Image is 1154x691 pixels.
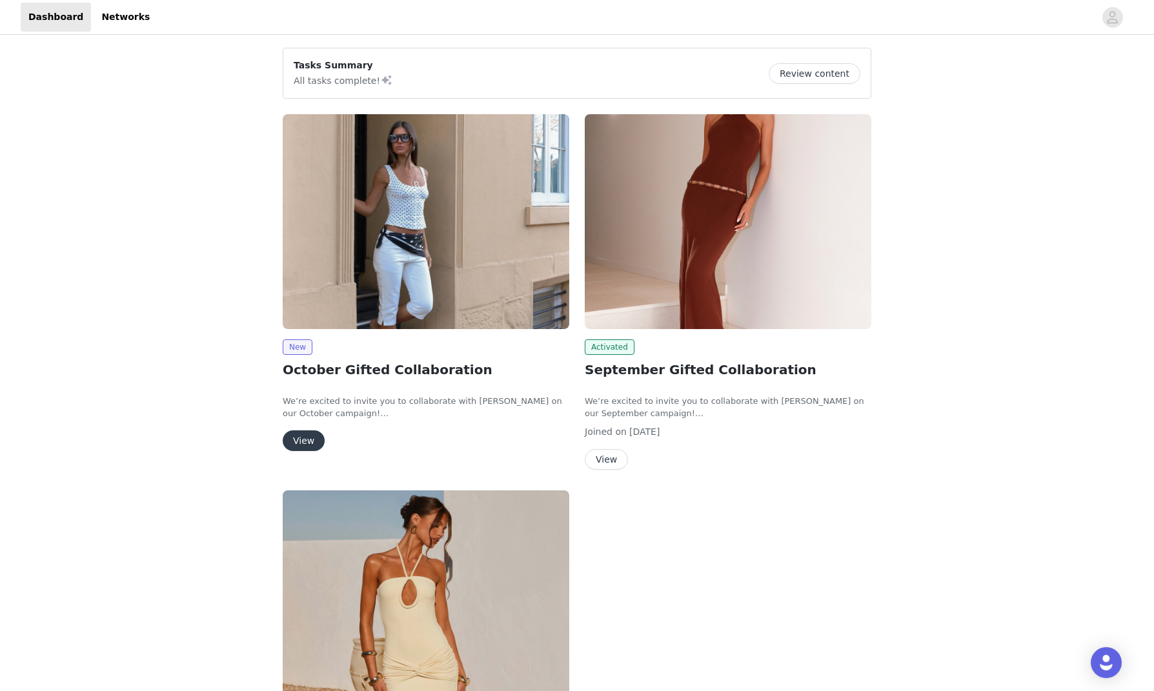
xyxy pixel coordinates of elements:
[585,426,627,437] span: Joined on
[283,430,325,451] button: View
[585,449,628,470] button: View
[1106,7,1119,28] div: avatar
[294,59,393,72] p: Tasks Summary
[21,3,91,32] a: Dashboard
[1091,647,1122,678] div: Open Intercom Messenger
[585,360,871,379] h2: September Gifted Collaboration
[294,72,393,88] p: All tasks complete!
[283,436,325,446] a: View
[283,360,569,379] h2: October Gifted Collaboration
[585,455,628,465] a: View
[585,395,871,420] p: We’re excited to invite you to collaborate with [PERSON_NAME] on our September campaign!
[283,339,312,355] span: New
[585,114,871,329] img: Peppermayo AUS
[94,3,157,32] a: Networks
[283,395,569,420] p: We’re excited to invite you to collaborate with [PERSON_NAME] on our October campaign!
[769,63,860,84] button: Review content
[585,339,634,355] span: Activated
[283,114,569,329] img: Peppermayo AUS
[629,426,660,437] span: [DATE]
